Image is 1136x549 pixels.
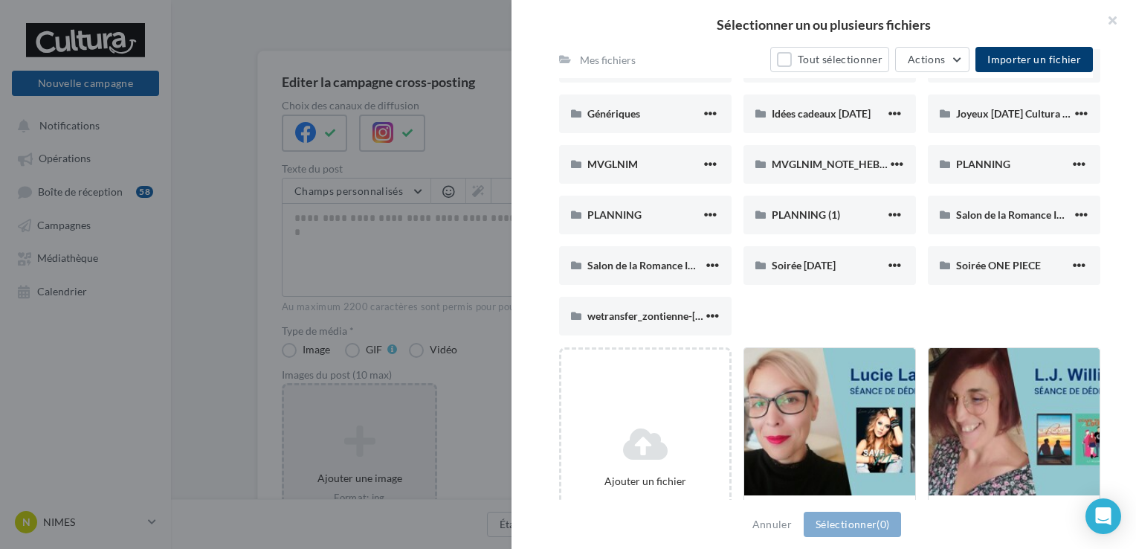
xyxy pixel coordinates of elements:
[535,18,1112,31] h2: Sélectionner un ou plusieurs fichiers
[956,107,1086,120] span: Joyeux [DATE] Cultura 2024
[567,474,723,489] div: Ajouter un fichier
[975,47,1093,72] button: Importer un fichier
[587,208,642,221] span: PLANNING
[772,259,836,272] span: Soirée [DATE]
[587,259,714,272] span: Salon de la Romance INSTA
[956,259,1041,272] span: Soirée ONE PIECE
[746,516,798,533] button: Annuler
[895,47,969,72] button: Actions
[770,47,889,72] button: Tout sélectionner
[877,518,889,530] span: (0)
[580,53,636,68] div: Mes fichiers
[772,107,871,120] span: Idées cadeaux [DATE]
[587,309,812,322] span: wetransfer_zontienne-[DATE]_2024-11-14_1437
[987,53,1081,65] span: Importer un fichier
[804,512,901,537] button: Sélectionner(0)
[587,158,638,170] span: MVGLNIM
[772,208,840,221] span: PLANNING (1)
[908,53,945,65] span: Actions
[587,107,640,120] span: Génériques
[772,158,927,170] span: MVGLNIM_NOTE_HEBDO_S14-4
[1085,498,1121,534] div: Open Intercom Messenger
[956,158,1010,170] span: PLANNING
[956,208,1083,221] span: Salon de la Romance INSTA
